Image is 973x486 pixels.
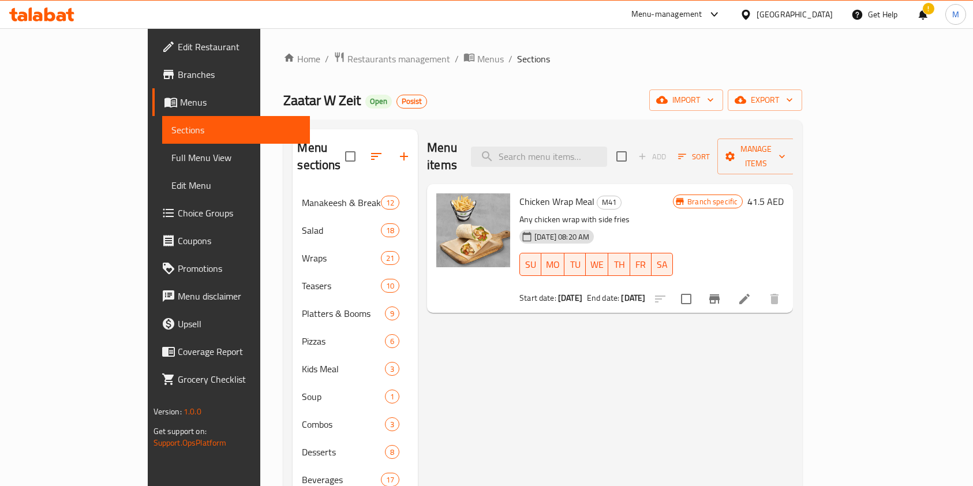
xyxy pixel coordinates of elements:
[171,151,301,165] span: Full Menu View
[178,206,301,220] span: Choice Groups
[385,362,399,376] div: items
[519,212,673,227] p: Any chicken wrap with side fries
[362,143,390,170] span: Sort sections
[727,142,785,171] span: Manage items
[283,87,361,113] span: Zaatar W Zeit
[381,279,399,293] div: items
[608,253,630,276] button: TH
[386,391,399,402] span: 1
[381,253,399,264] span: 21
[385,334,399,348] div: items
[952,8,959,21] span: M
[297,139,345,174] h2: Menu sections
[597,196,622,210] div: M41
[302,362,385,376] div: Kids Meal
[386,336,399,347] span: 6
[471,147,607,167] input: search
[586,253,608,276] button: WE
[635,256,647,273] span: FR
[530,231,594,242] span: [DATE] 08:20 AM
[152,310,310,338] a: Upsell
[178,40,301,54] span: Edit Restaurant
[302,445,385,459] div: Desserts
[597,196,621,209] span: M41
[656,256,668,273] span: SA
[293,410,418,438] div: Combos3
[302,279,380,293] span: Teasers
[381,197,399,208] span: 12
[621,290,645,305] b: [DATE]
[302,417,385,431] span: Combos
[386,419,399,430] span: 3
[178,261,301,275] span: Promotions
[302,251,380,265] span: Wraps
[293,272,418,300] div: Teasers10
[178,289,301,303] span: Menu disclaimer
[609,144,634,169] span: Select section
[302,334,385,348] span: Pizzas
[386,364,399,375] span: 3
[152,88,310,116] a: Menus
[180,95,301,109] span: Menus
[683,196,742,207] span: Branch specific
[728,89,802,111] button: export
[737,93,793,107] span: export
[519,193,594,210] span: Chicken Wrap Meal
[302,196,380,210] span: Manakeesh & Breakfast
[154,424,207,439] span: Get support on:
[569,256,581,273] span: TU
[671,148,717,166] span: Sort items
[293,438,418,466] div: Desserts8
[519,290,556,305] span: Start date:
[152,365,310,393] a: Grocery Checklist
[293,355,418,383] div: Kids Meal3
[152,61,310,88] a: Branches
[590,256,604,273] span: WE
[171,178,301,192] span: Edit Menu
[293,189,418,216] div: Manakeesh & Breakfast12
[152,227,310,255] a: Coupons
[652,253,673,276] button: SA
[678,150,710,163] span: Sort
[381,225,399,236] span: 18
[517,52,550,66] span: Sections
[347,52,450,66] span: Restaurants management
[761,285,788,313] button: delete
[162,144,310,171] a: Full Menu View
[302,306,385,320] span: Platters & Booms
[178,234,301,248] span: Coupons
[365,96,392,106] span: Open
[293,327,418,355] div: Pizzas6
[381,196,399,210] div: items
[386,447,399,458] span: 8
[293,300,418,327] div: Platters & Booms9
[613,256,625,273] span: TH
[302,223,380,237] span: Salad
[436,193,510,267] img: Chicken Wrap Meal
[757,8,833,21] div: [GEOGRAPHIC_DATA]
[385,306,399,320] div: items
[747,193,784,210] h6: 41.5 AED
[178,345,301,358] span: Coverage Report
[455,52,459,66] li: /
[397,96,426,106] span: Posist
[381,474,399,485] span: 17
[325,52,329,66] li: /
[717,139,795,174] button: Manage items
[184,404,201,419] span: 1.0.0
[385,445,399,459] div: items
[178,372,301,386] span: Grocery Checklist
[385,417,399,431] div: items
[283,51,802,66] nav: breadcrumb
[152,199,310,227] a: Choice Groups
[365,95,392,109] div: Open
[381,281,399,291] span: 10
[738,292,751,306] a: Edit menu item
[293,383,418,410] div: Soup1
[302,390,385,403] span: Soup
